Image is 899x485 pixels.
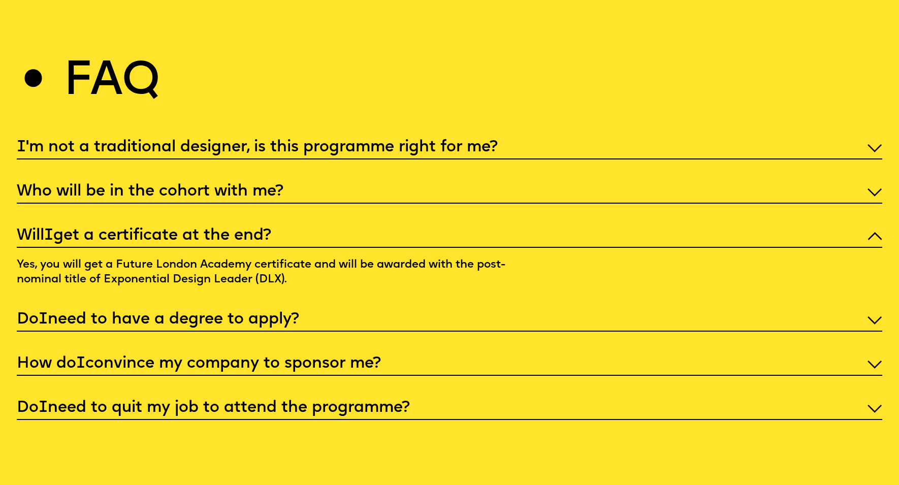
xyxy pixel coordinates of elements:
[39,400,48,416] span: I
[17,354,882,375] p: How do convince my company to sponsor me?
[44,228,53,244] span: I
[17,248,520,287] p: Yes, you will get a Future London Academy certificate and will be awarded with the post-nominal t...
[17,140,26,155] span: I
[17,310,882,331] p: Do need to have a degree to apply?
[17,138,882,158] p: 'm not a traditional designer, is this programme right for me?
[39,312,48,328] span: I
[76,356,85,372] span: I
[63,62,159,102] h2: Faq
[17,398,882,419] p: Do need to quit my job to attend the programme?
[17,226,882,247] p: Will get a certificate at the end?
[17,182,882,203] p: Who will be in the cohort with me?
